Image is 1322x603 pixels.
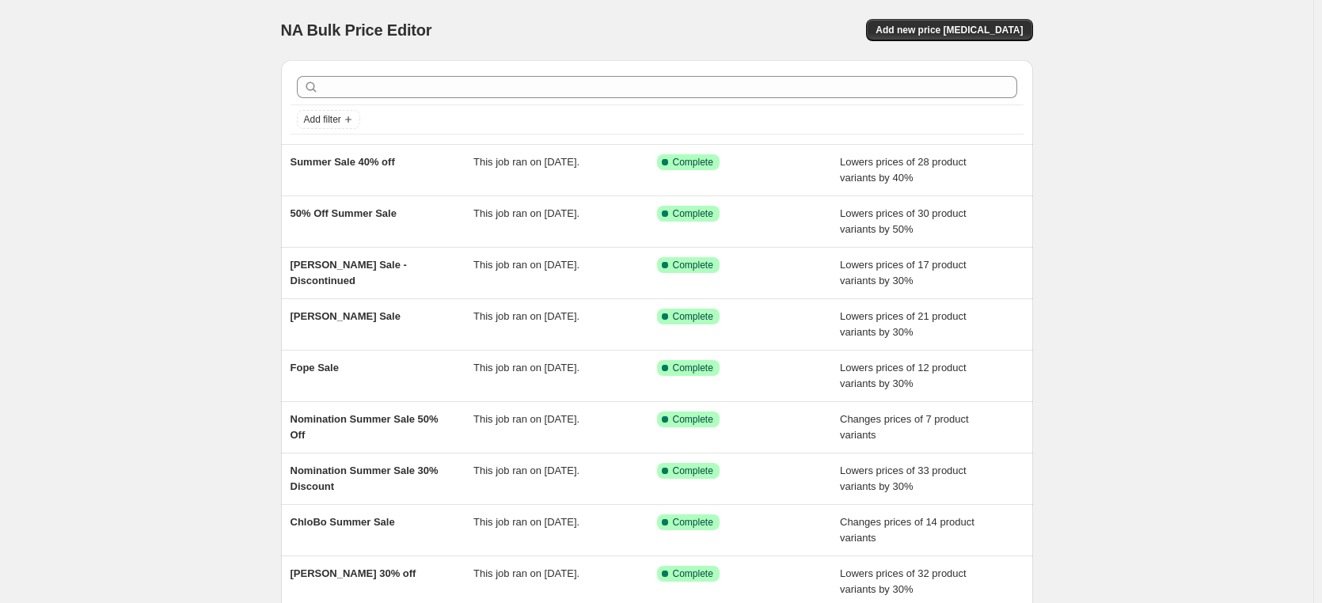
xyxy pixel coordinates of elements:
[840,207,967,235] span: Lowers prices of 30 product variants by 50%
[291,362,339,374] span: Fope Sale
[840,567,967,595] span: Lowers prices of 32 product variants by 30%
[673,516,713,529] span: Complete
[291,156,395,168] span: Summer Sale 40% off
[473,465,579,476] span: This job ran on [DATE].
[673,567,713,580] span: Complete
[473,362,579,374] span: This job ran on [DATE].
[291,259,407,286] span: [PERSON_NAME] Sale - Discontinued
[291,310,401,322] span: [PERSON_NAME] Sale
[673,413,713,426] span: Complete
[473,259,579,271] span: This job ran on [DATE].
[473,207,579,219] span: This job ran on [DATE].
[840,465,967,492] span: Lowers prices of 33 product variants by 30%
[840,516,974,544] span: Changes prices of 14 product variants
[473,516,579,528] span: This job ran on [DATE].
[291,567,416,579] span: [PERSON_NAME] 30% off
[473,310,579,322] span: This job ran on [DATE].
[866,19,1032,41] button: Add new price [MEDICAL_DATA]
[473,413,579,425] span: This job ran on [DATE].
[840,362,967,389] span: Lowers prices of 12 product variants by 30%
[673,259,713,271] span: Complete
[281,21,432,39] span: NA Bulk Price Editor
[304,113,341,126] span: Add filter
[673,465,713,477] span: Complete
[673,362,713,374] span: Complete
[673,156,713,169] span: Complete
[673,207,713,220] span: Complete
[291,465,439,492] span: Nomination Summer Sale 30% Discount
[291,516,395,528] span: ChloBo Summer Sale
[840,310,967,338] span: Lowers prices of 21 product variants by 30%
[673,310,713,323] span: Complete
[840,156,967,184] span: Lowers prices of 28 product variants by 40%
[473,156,579,168] span: This job ran on [DATE].
[876,24,1023,36] span: Add new price [MEDICAL_DATA]
[473,567,579,579] span: This job ran on [DATE].
[840,259,967,286] span: Lowers prices of 17 product variants by 30%
[840,413,969,441] span: Changes prices of 7 product variants
[291,207,397,219] span: 50% Off Summer Sale
[291,413,439,441] span: Nomination Summer Sale 50% Off
[297,110,360,129] button: Add filter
